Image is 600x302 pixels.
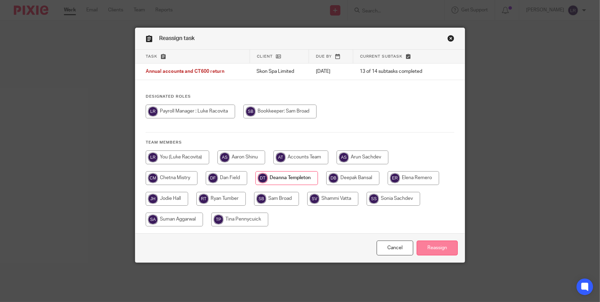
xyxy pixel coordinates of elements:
[146,55,157,58] span: Task
[146,140,454,145] h4: Team members
[316,55,332,58] span: Due by
[159,36,195,41] span: Reassign task
[257,55,273,58] span: Client
[353,64,441,80] td: 13 of 14 subtasks completed
[146,94,454,99] h4: Designated Roles
[360,55,403,58] span: Current subtask
[257,68,302,75] p: Skon Spa Limited
[417,241,458,255] input: Reassign
[377,241,413,255] a: Close this dialog window
[146,69,224,74] span: Annual accounts and CT600 return
[316,68,346,75] p: [DATE]
[447,35,454,44] a: Close this dialog window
